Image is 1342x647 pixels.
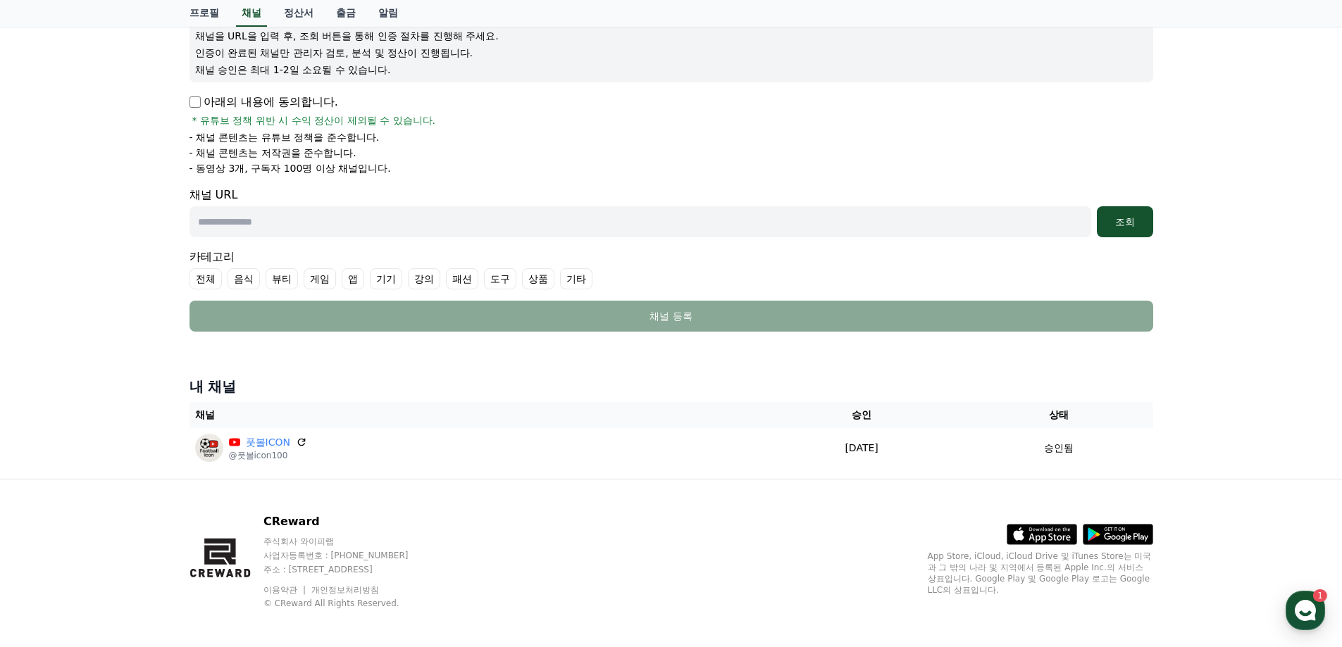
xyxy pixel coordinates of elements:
[304,268,336,289] label: 게임
[190,146,356,160] p: - 채널 콘텐츠는 저작권을 준수합니다.
[195,63,1148,77] p: 채널 승인은 최대 1-2일 소요될 수 있습니다.
[263,536,435,547] p: 주식회사 와이피랩
[93,446,182,482] a: 1대화
[342,268,364,289] label: 앱
[190,161,391,175] p: - 동영상 3개, 구독자 100명 이상 채널입니다.
[446,268,478,289] label: 패션
[964,402,1152,428] th: 상태
[1102,215,1148,229] div: 조회
[195,29,1148,43] p: 채널을 URL을 입력 후, 조회 버튼을 통해 인증 절차를 진행해 주세요.
[218,309,1125,323] div: 채널 등록
[190,268,222,289] label: 전체
[195,434,223,462] img: 풋볼ICON
[190,377,1153,396] h4: 내 채널
[143,446,148,457] span: 1
[190,402,759,428] th: 채널
[44,467,53,479] span: 홈
[370,268,402,289] label: 기기
[263,585,308,595] a: 이용약관
[192,113,436,127] span: * 유튜브 정책 위반 시 수익 정산이 제외될 수 있습니다.
[246,435,290,450] a: 풋볼ICON
[1097,206,1153,237] button: 조회
[764,441,959,456] p: [DATE]
[266,268,298,289] label: 뷰티
[928,551,1153,596] p: App Store, iCloud, iCloud Drive 및 iTunes Store는 미국과 그 밖의 나라 및 지역에서 등록된 Apple Inc.의 서비스 상표입니다. Goo...
[190,187,1153,237] div: 채널 URL
[218,467,235,479] span: 설정
[190,130,380,144] p: - 채널 콘텐츠는 유튜브 정책을 준수합니다.
[408,268,440,289] label: 강의
[759,402,964,428] th: 승인
[263,550,435,561] p: 사업자등록번호 : [PHONE_NUMBER]
[4,446,93,482] a: 홈
[263,513,435,530] p: CReward
[484,268,516,289] label: 도구
[560,268,592,289] label: 기타
[263,564,435,575] p: 주소 : [STREET_ADDRESS]
[263,598,435,609] p: © CReward All Rights Reserved.
[1044,441,1074,456] p: 승인됨
[190,94,338,111] p: 아래의 내용에 동의합니다.
[129,468,146,479] span: 대화
[229,450,307,461] p: @풋볼icon100
[228,268,260,289] label: 음식
[190,301,1153,332] button: 채널 등록
[190,249,1153,289] div: 카테고리
[195,46,1148,60] p: 인증이 완료된 채널만 관리자 검토, 분석 및 정산이 진행됩니다.
[522,268,554,289] label: 상품
[182,446,271,482] a: 설정
[311,585,379,595] a: 개인정보처리방침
